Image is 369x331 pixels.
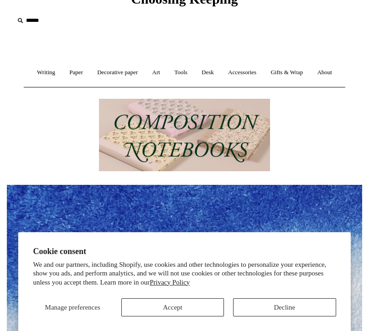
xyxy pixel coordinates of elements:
[195,61,220,85] a: Desk
[146,61,166,85] a: Art
[33,247,336,256] h2: Cookie consent
[150,279,190,286] a: Privacy Policy
[45,304,100,311] span: Manage preferences
[222,61,263,85] a: Accessories
[33,260,336,287] p: We and our partners, including Shopify, use cookies and other technologies to personalize your ex...
[91,61,144,85] a: Decorative paper
[233,298,336,316] button: Decline
[168,61,194,85] a: Tools
[33,298,112,316] button: Manage preferences
[121,298,224,316] button: Accept
[311,61,338,85] a: About
[63,61,89,85] a: Paper
[264,61,309,85] a: Gifts & Wrap
[31,61,62,85] a: Writing
[99,99,270,172] img: 202302 Composition ledgers.jpg__PID:69722ee6-fa44-49dd-a067-31375e5d54ec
